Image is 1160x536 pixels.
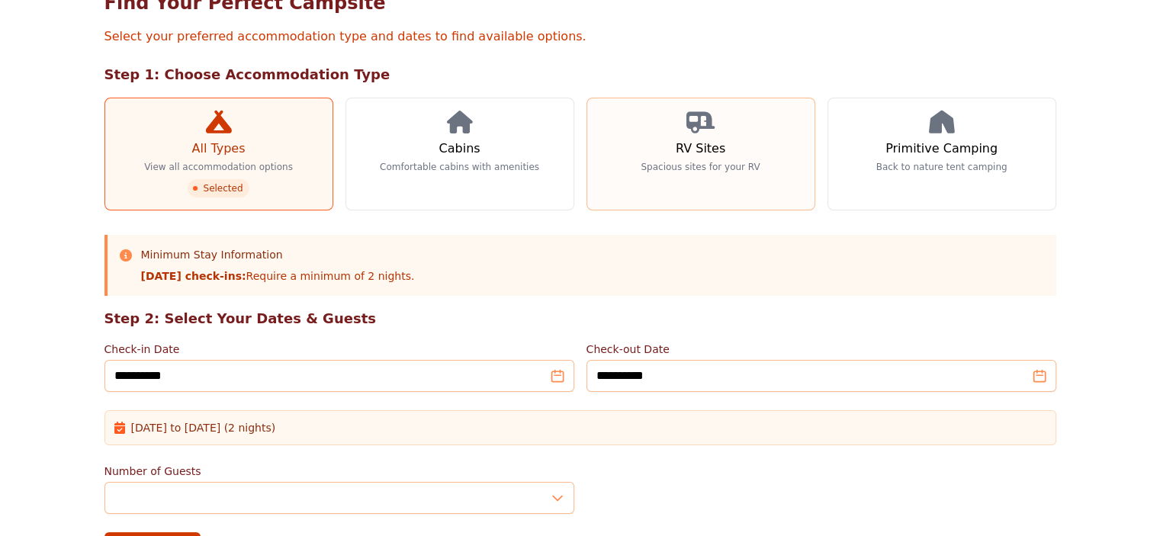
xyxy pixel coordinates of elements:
[885,140,998,158] h3: Primitive Camping
[141,247,415,262] h3: Minimum Stay Information
[345,98,574,210] a: Cabins Comfortable cabins with amenities
[141,268,415,284] p: Require a minimum of 2 nights.
[104,308,1056,329] h2: Step 2: Select Your Dates & Guests
[876,161,1007,173] p: Back to nature tent camping
[641,161,760,173] p: Spacious sites for your RV
[439,140,480,158] h3: Cabins
[141,270,246,282] strong: [DATE] check-ins:
[380,161,539,173] p: Comfortable cabins with amenities
[676,140,725,158] h3: RV Sites
[104,464,574,479] label: Number of Guests
[191,140,245,158] h3: All Types
[827,98,1056,210] a: Primitive Camping Back to nature tent camping
[104,27,1056,46] p: Select your preferred accommodation type and dates to find available options.
[586,98,815,210] a: RV Sites Spacious sites for your RV
[586,342,1056,357] label: Check-out Date
[104,342,574,357] label: Check-in Date
[104,64,1056,85] h2: Step 1: Choose Accommodation Type
[188,179,249,197] span: Selected
[144,161,293,173] p: View all accommodation options
[131,420,276,435] span: [DATE] to [DATE] (2 nights)
[104,98,333,210] a: All Types View all accommodation options Selected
